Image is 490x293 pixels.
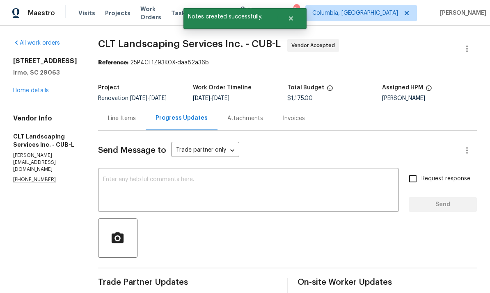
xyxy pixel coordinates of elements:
[277,10,305,27] button: Close
[13,132,78,149] h5: CLT Landscaping Services Inc. - CUB-L
[193,95,210,101] span: [DATE]
[171,144,239,157] div: Trade partner only
[130,95,167,101] span: -
[98,146,166,154] span: Send Message to
[13,88,49,93] a: Home details
[193,85,252,91] h5: Work Order Timeline
[212,95,229,101] span: [DATE]
[227,114,263,123] div: Attachments
[382,95,477,101] div: [PERSON_NAME]
[327,85,333,95] span: The total cost of line items that have been proposed by Opendoor. This sum includes line items th...
[13,57,78,65] h2: [STREET_ADDRESS]
[98,95,167,101] span: Renovation
[287,85,324,91] h5: Total Budget
[13,153,56,172] chrome_annotation: [PERSON_NAME][EMAIL_ADDRESS][DOMAIN_NAME]
[98,278,277,286] span: Trade Partner Updates
[98,59,477,67] div: 25P4CF1Z93K0X-daa82a36b
[13,114,78,123] h4: Vendor Info
[13,40,60,46] a: All work orders
[171,10,188,16] span: Tasks
[193,95,229,101] span: -
[240,5,279,21] span: Geo Assignments
[426,85,432,95] span: The hpm assigned to this work order.
[130,95,147,101] span: [DATE]
[13,177,56,182] chrome_annotation: [PHONE_NUMBER]
[98,85,119,91] h5: Project
[183,8,277,25] span: Notes created successfully.
[312,9,398,17] span: Columbia, [GEOGRAPHIC_DATA]
[98,60,128,66] b: Reference:
[149,95,167,101] span: [DATE]
[287,95,313,101] span: $1,175.00
[98,39,281,49] span: CLT Landscaping Services Inc. - CUB-L
[13,68,78,77] h5: Irmo, SC 29063
[283,114,305,123] div: Invoices
[28,9,55,17] span: Maestro
[140,5,161,21] span: Work Orders
[293,5,299,13] div: 25
[382,85,423,91] h5: Assigned HPM
[108,114,136,123] div: Line Items
[105,9,131,17] span: Projects
[291,41,338,50] span: Vendor Accepted
[421,175,470,183] span: Request response
[78,9,95,17] span: Visits
[156,114,208,122] div: Progress Updates
[437,9,486,17] span: [PERSON_NAME]
[298,278,477,286] span: On-site Worker Updates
